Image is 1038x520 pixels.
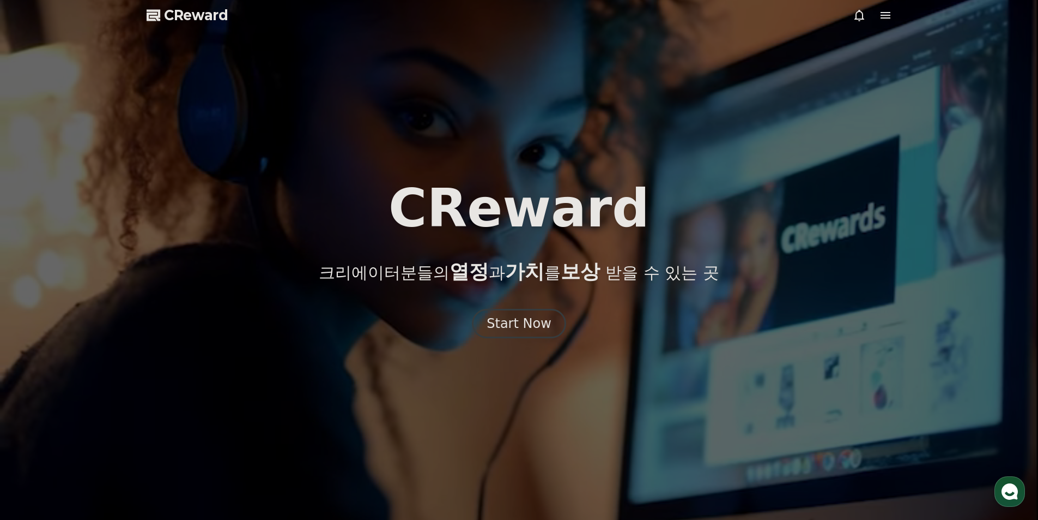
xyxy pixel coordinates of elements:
a: Start Now [472,320,566,330]
p: 크리에이터분들의 과 를 받을 수 있는 곳 [319,261,719,283]
h1: CReward [389,182,649,235]
span: 열정 [450,260,489,283]
a: 설정 [141,346,209,373]
span: 대화 [100,363,113,372]
span: 홈 [34,362,41,371]
a: 대화 [72,346,141,373]
button: Start Now [472,309,566,338]
a: 홈 [3,346,72,373]
div: Start Now [487,315,551,332]
span: CReward [164,7,228,24]
a: CReward [147,7,228,24]
span: 보상 [561,260,600,283]
span: 설정 [168,362,181,371]
span: 가치 [505,260,544,283]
